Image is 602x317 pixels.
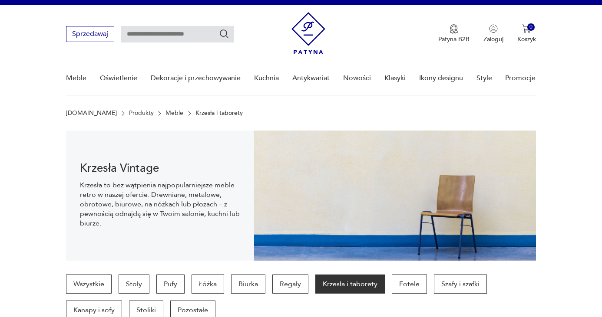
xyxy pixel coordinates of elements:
a: Kuchnia [254,62,279,95]
a: Pufy [156,275,185,294]
a: Ikony designu [419,62,463,95]
img: Ikonka użytkownika [489,24,498,33]
a: Fotele [392,275,427,294]
a: [DOMAIN_NAME] [66,110,117,117]
a: Łóżka [192,275,224,294]
a: Oświetlenie [100,62,137,95]
a: Antykwariat [292,62,330,95]
p: Krzesła to bez wątpienia najpopularniejsze meble retro w naszej ofercie. Drewniane, metalowe, obr... [80,180,240,228]
button: 0Koszyk [517,24,536,43]
p: Zaloguj [483,35,503,43]
a: Meble [66,62,86,95]
a: Ikona medaluPatyna B2B [438,24,470,43]
a: Regały [272,275,308,294]
button: Zaloguj [483,24,503,43]
a: Sprzedawaj [66,32,114,38]
a: Krzesła i taborety [315,275,385,294]
img: Ikona koszyka [522,24,531,33]
a: Style [476,62,492,95]
button: Szukaj [219,29,229,39]
a: Biurka [231,275,265,294]
img: Ikona medalu [450,24,458,34]
p: Koszyk [517,35,536,43]
img: Patyna - sklep z meblami i dekoracjami vintage [291,12,325,54]
a: Stoły [119,275,149,294]
a: Dekoracje i przechowywanie [151,62,241,95]
a: Nowości [343,62,371,95]
a: Wszystkie [66,275,112,294]
a: Klasyki [384,62,406,95]
p: Patyna B2B [438,35,470,43]
a: Promocje [505,62,536,95]
p: Krzesła i taborety [195,110,243,117]
button: Patyna B2B [438,24,470,43]
a: Szafy i szafki [434,275,487,294]
a: Meble [165,110,183,117]
h1: Krzesła Vintage [80,163,240,173]
div: 0 [527,23,535,31]
button: Sprzedawaj [66,26,114,42]
img: bc88ca9a7f9d98aff7d4658ec262dcea.jpg [254,131,536,261]
a: Produkty [129,110,154,117]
